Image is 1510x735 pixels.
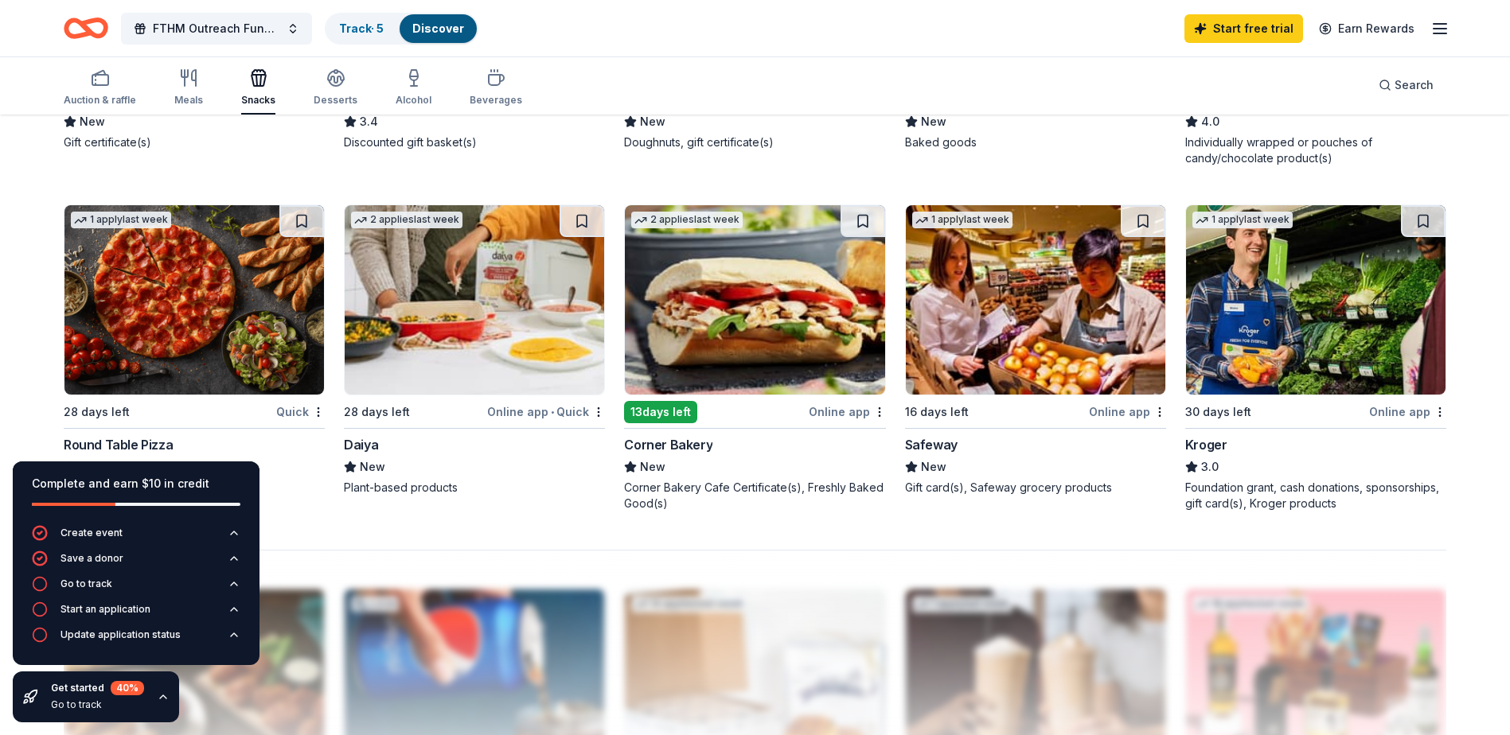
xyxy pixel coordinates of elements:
button: Track· 5Discover [325,13,478,45]
a: Image for Safeway1 applylast week16 days leftOnline appSafewayNewGift card(s), Safeway grocery pr... [905,204,1166,496]
div: Complete and earn $10 in credit [32,474,240,493]
img: Image for Kroger [1186,205,1446,395]
span: New [80,112,105,131]
button: Meals [174,62,203,115]
img: Image for Corner Bakery [625,205,884,395]
div: Snacks [241,94,275,107]
div: 1 apply last week [1192,212,1293,228]
div: Daiya [344,435,378,454]
span: New [360,457,385,476]
div: Gift certificate(s) [64,134,325,150]
img: Image for Daiya [345,205,604,395]
button: Go to track [32,576,240,601]
div: Corner Bakery [624,435,712,454]
a: Home [64,10,108,47]
div: Online app Quick [487,402,605,422]
button: Update application status [32,627,240,652]
img: Image for Round Table Pizza [64,205,324,395]
button: Desserts [314,62,357,115]
div: Plant-based products [344,480,605,496]
div: Start an application [60,603,150,616]
div: 1 apply last week [912,212,1013,228]
span: New [921,112,946,131]
div: Foundation grant, cash donations, sponsorships, gift card(s), Kroger products [1185,480,1446,511]
div: Create event [60,527,123,539]
a: Track· 5 [339,21,384,35]
div: Beverages [470,94,522,107]
span: • [551,406,554,418]
div: Corner Bakery Cafe Certificate(s), Freshly Baked Good(s) [624,480,885,511]
div: Save a donor [60,552,123,565]
div: Go to track [60,577,112,590]
a: Image for Corner Bakery2 applieslast week13days leftOnline appCorner BakeryNewCorner Bakery Cafe ... [624,204,885,511]
a: Discover [412,21,464,35]
div: 13 days left [624,401,697,423]
button: Save a donor [32,550,240,576]
div: Individually wrapped or pouches of candy/chocolate product(s) [1185,134,1446,166]
span: 4.0 [1201,112,1219,131]
div: Quick [276,402,325,422]
span: 3.0 [1201,457,1219,476]
div: Safeway [905,435,958,454]
img: Image for Safeway [906,205,1165,395]
div: 40 % [111,681,144,695]
span: New [640,457,665,476]
span: New [640,112,665,131]
a: Image for Kroger1 applylast week30 days leftOnline appKroger3.0Foundation grant, cash donations, ... [1185,204,1446,511]
span: 3.4 [360,112,378,131]
div: Online app [1369,402,1446,422]
button: Beverages [470,62,522,115]
div: Alcohol [396,94,431,107]
span: FTHM Outreach Fundraiser [153,19,280,38]
button: FTHM Outreach Fundraiser [121,13,312,45]
div: Online app [809,402,886,422]
div: Kroger [1185,435,1227,454]
a: Earn Rewards [1309,14,1424,43]
div: 16 days left [905,402,969,422]
div: Meals [174,94,203,107]
span: New [921,457,946,476]
div: 2 applies last week [351,212,462,228]
a: Image for Daiya2 applieslast week28 days leftOnline app•QuickDaiyaNewPlant-based products [344,204,605,496]
div: 30 days left [1185,402,1251,422]
div: Desserts [314,94,357,107]
button: Start an application [32,601,240,627]
div: Go to track [51,698,144,711]
div: Gift card(s), Safeway grocery products [905,480,1166,496]
button: Auction & raffle [64,62,136,115]
a: Image for Round Table Pizza1 applylast week28 days leftQuickRound Table PizzaNewFood, gift card(s) [64,204,325,496]
div: Baked goods [905,134,1166,150]
button: Create event [32,525,240,550]
a: Start free trial [1184,14,1303,43]
button: Alcohol [396,62,431,115]
span: Search [1395,76,1434,95]
div: 28 days left [64,402,130,422]
div: Get started [51,681,144,695]
button: Snacks [241,62,275,115]
div: Doughnuts, gift certificate(s) [624,134,885,150]
div: Online app [1089,402,1166,422]
button: Search [1366,69,1446,101]
div: Auction & raffle [64,94,136,107]
div: Update application status [60,628,181,641]
div: 2 applies last week [631,212,743,228]
div: Round Table Pizza [64,435,173,454]
div: Discounted gift basket(s) [344,134,605,150]
div: 1 apply last week [71,212,171,228]
div: 28 days left [344,402,410,422]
